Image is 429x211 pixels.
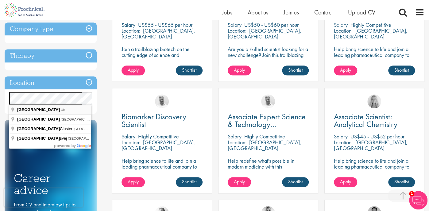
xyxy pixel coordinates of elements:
[228,158,309,181] p: Help redefine what's possible in modern medicine with this [MEDICAL_DATA] Associate Expert Scienc...
[122,177,145,187] a: Apply
[282,66,309,75] a: Shortlist
[17,117,60,121] span: [GEOGRAPHIC_DATA]
[244,133,285,140] p: Highly Competitive
[176,177,203,187] a: Shortlist
[244,21,299,28] p: US$50 - US$60 per hour
[122,27,140,34] span: Location:
[234,67,245,73] span: Apply
[122,27,195,40] p: [GEOGRAPHIC_DATA], [GEOGRAPHIC_DATA]
[334,139,353,146] span: Location:
[5,22,97,36] h3: Company type
[248,8,268,16] a: About us
[73,127,147,131] span: [GEOGRAPHIC_DATA] - [GEOGRAPHIC_DATA]
[68,137,140,140] span: [GEOGRAPHIC_DATA], [GEOGRAPHIC_DATA]
[334,27,353,34] span: Location:
[5,49,97,62] h3: Therapy
[350,21,391,28] p: Highly Competitive
[314,8,333,16] a: Contact
[228,46,309,75] p: Are you a skilled scientist looking for a new challenge? Join this trailblazing biotech on the cu...
[122,139,140,146] span: Location:
[228,21,242,28] span: Salary
[138,21,192,28] p: US$55 - US$65 per hour
[334,27,408,40] p: [GEOGRAPHIC_DATA], [GEOGRAPHIC_DATA]
[122,21,135,28] span: Salary
[228,111,306,137] span: Associate Expert Science & Technology ([MEDICAL_DATA])
[17,126,60,131] span: [GEOGRAPHIC_DATA]
[128,178,139,185] span: Apply
[228,27,246,34] span: Location:
[14,172,87,196] h3: Career advice
[284,8,299,16] a: Join us
[228,133,242,140] span: Salary
[17,107,60,112] span: [GEOGRAPHIC_DATA]
[122,158,203,187] p: Help bring science to life and join a leading pharmaceutical company to play a key role in delive...
[340,67,351,73] span: Apply
[350,133,404,140] p: US$45 - US$52 per hour
[334,111,397,129] span: Associate Scientist: Analytical Chemistry
[334,133,348,140] span: Salary
[122,111,186,129] span: Biomarker Discovery Scientist
[17,136,60,141] span: [GEOGRAPHIC_DATA]
[138,133,179,140] p: Highly Competitive
[388,66,415,75] a: Shortlist
[228,177,251,187] a: Apply
[61,108,65,112] span: UK
[334,113,415,128] a: Associate Scientist: Analytical Chemistry
[4,188,83,207] iframe: reCAPTCHA
[222,8,232,16] a: Jobs
[176,66,203,75] a: Shortlist
[122,66,145,75] a: Apply
[261,94,275,108] img: Joshua Bye
[228,113,309,128] a: Associate Expert Science & Technology ([MEDICAL_DATA])
[334,46,415,75] p: Help bring science to life and join a leading pharmaceutical company to play a key role in delive...
[234,178,245,185] span: Apply
[122,139,195,152] p: [GEOGRAPHIC_DATA], [GEOGRAPHIC_DATA]
[334,66,357,75] a: Apply
[228,27,301,40] p: [GEOGRAPHIC_DATA], [GEOGRAPHIC_DATA]
[122,133,135,140] span: Salary
[5,76,97,90] h3: Location
[348,8,375,16] a: Upload CV
[340,178,351,185] span: Apply
[334,158,415,187] p: Help bring science to life and join a leading pharmaceutical company to play a key role in delive...
[17,136,68,141] span: svej
[155,94,169,108] img: Joshua Bye
[388,177,415,187] a: Shortlist
[334,177,357,187] a: Apply
[228,66,251,75] a: Apply
[128,67,139,73] span: Apply
[409,191,414,196] span: 1
[61,117,133,121] span: [GEOGRAPHIC_DATA], [GEOGRAPHIC_DATA]
[122,113,203,128] a: Biomarker Discovery Scientist
[409,191,427,209] img: Chatbot
[122,46,203,70] p: Join a trailblazing biotech on the cutting edge of science and technology and make a change in th...
[282,177,309,187] a: Shortlist
[334,139,408,152] p: [GEOGRAPHIC_DATA], [GEOGRAPHIC_DATA]
[228,139,301,152] p: [GEOGRAPHIC_DATA], [GEOGRAPHIC_DATA]
[17,126,73,131] span: Cluster
[228,139,246,146] span: Location:
[334,21,348,28] span: Salary
[367,94,381,108] img: Shannon Briggs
